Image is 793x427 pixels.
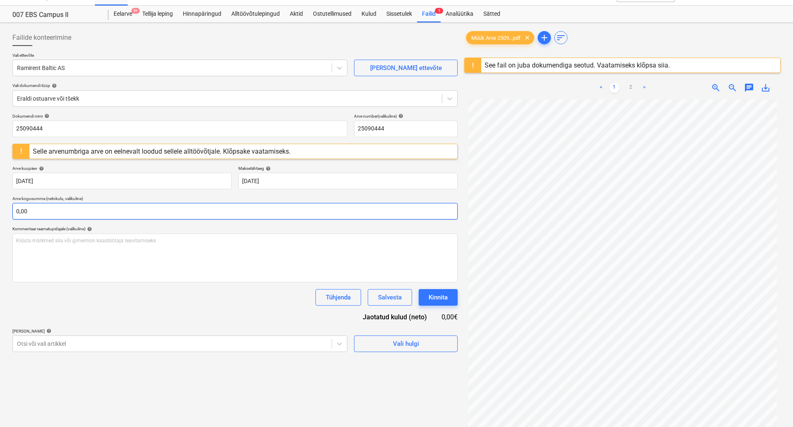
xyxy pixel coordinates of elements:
[238,166,458,171] div: Maksetähtaeg
[285,6,308,22] a: Aktid
[350,312,440,322] div: Jaotatud kulud (neto)
[43,113,49,118] span: help
[556,33,566,43] span: sort
[378,292,402,303] div: Salvesta
[12,203,458,220] input: Arve kogusumma (netokulu, valikuline)
[485,61,670,69] div: See fail on juba dokumendiga seotud. Vaatamiseks klõpsa siia.
[109,6,137,22] div: Eelarve
[609,83,619,93] a: Page 1 is your current page
[12,328,347,334] div: [PERSON_NAME]
[12,33,71,43] span: Failide konteerimine
[12,173,232,189] input: Arve kuupäeva pole määratud.
[393,338,419,349] div: Vali hulgi
[12,53,347,60] p: Vali ettevõte
[596,83,606,93] a: Previous page
[354,335,458,352] button: Vali hulgi
[226,6,285,22] a: Alltöövõtulepingud
[12,83,458,88] div: Vali dokumendi tüüp
[354,121,458,137] input: Arve number
[12,166,232,171] div: Arve kuupäev
[50,83,57,88] span: help
[12,11,99,19] div: 007 EBS Campus II
[381,6,417,22] a: Sissetulek
[744,83,754,93] span: chat
[466,31,534,44] div: Müük Arve 2509...pdf
[315,289,361,306] button: Tühjenda
[356,6,381,22] a: Kulud
[429,292,448,303] div: Kinnita
[639,83,649,93] a: Next page
[397,113,403,118] span: help
[419,289,458,306] button: Kinnita
[109,6,137,22] a: Eelarve9+
[539,33,549,43] span: add
[752,387,793,427] iframe: Chat Widget
[12,196,458,203] p: Arve kogusumma (netokulu, valikuline)
[238,173,458,189] input: Tähtaega pole määratud
[131,8,140,14] span: 9+
[137,6,178,22] a: Tellija leping
[12,121,347,137] input: Dokumendi nimi
[370,63,442,73] div: [PERSON_NAME] ettevõte
[626,83,636,93] a: Page 2
[12,113,347,119] div: Dokumendi nimi
[85,227,92,232] span: help
[711,83,721,93] span: zoom_in
[264,166,271,171] span: help
[33,147,291,155] div: Selle arvenumbriga arve on eelnevalt loodud sellele alltöövõtjale. Klõpsake vaatamiseks.
[728,83,737,93] span: zoom_out
[761,83,771,93] span: save_alt
[440,312,458,322] div: 0,00€
[37,166,44,171] span: help
[308,6,356,22] a: Ostutellimused
[435,8,443,14] span: 1
[326,292,351,303] div: Tühjenda
[12,226,458,232] div: Kommentaar raamatupidajale (valikuline)
[354,113,458,119] div: Arve number (valikuline)
[178,6,226,22] a: Hinnapäringud
[522,33,532,43] span: clear
[45,328,51,333] span: help
[417,6,441,22] a: Failid1
[466,35,526,41] span: Müük Arve 2509...pdf
[478,6,505,22] a: Sätted
[441,6,478,22] a: Analüütika
[417,6,441,22] div: Failid
[368,289,412,306] button: Salvesta
[354,60,458,76] button: [PERSON_NAME] ettevõte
